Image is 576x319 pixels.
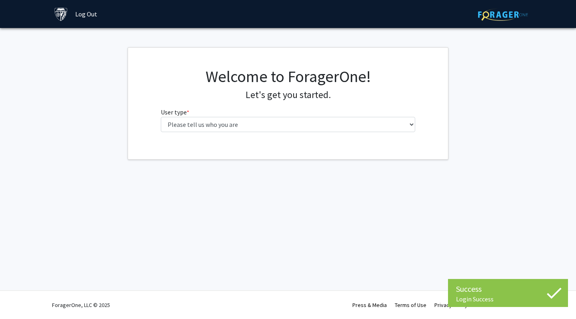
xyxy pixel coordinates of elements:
[434,301,468,309] a: Privacy Policy
[161,67,416,86] h1: Welcome to ForagerOne!
[161,107,189,117] label: User type
[52,291,110,319] div: ForagerOne, LLC © 2025
[478,8,528,21] img: ForagerOne Logo
[161,89,416,101] h4: Let's get you started.
[456,283,560,295] div: Success
[542,283,570,313] iframe: Chat
[395,301,426,309] a: Terms of Use
[54,7,68,21] img: Johns Hopkins University Logo
[352,301,387,309] a: Press & Media
[456,295,560,303] div: Login Success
